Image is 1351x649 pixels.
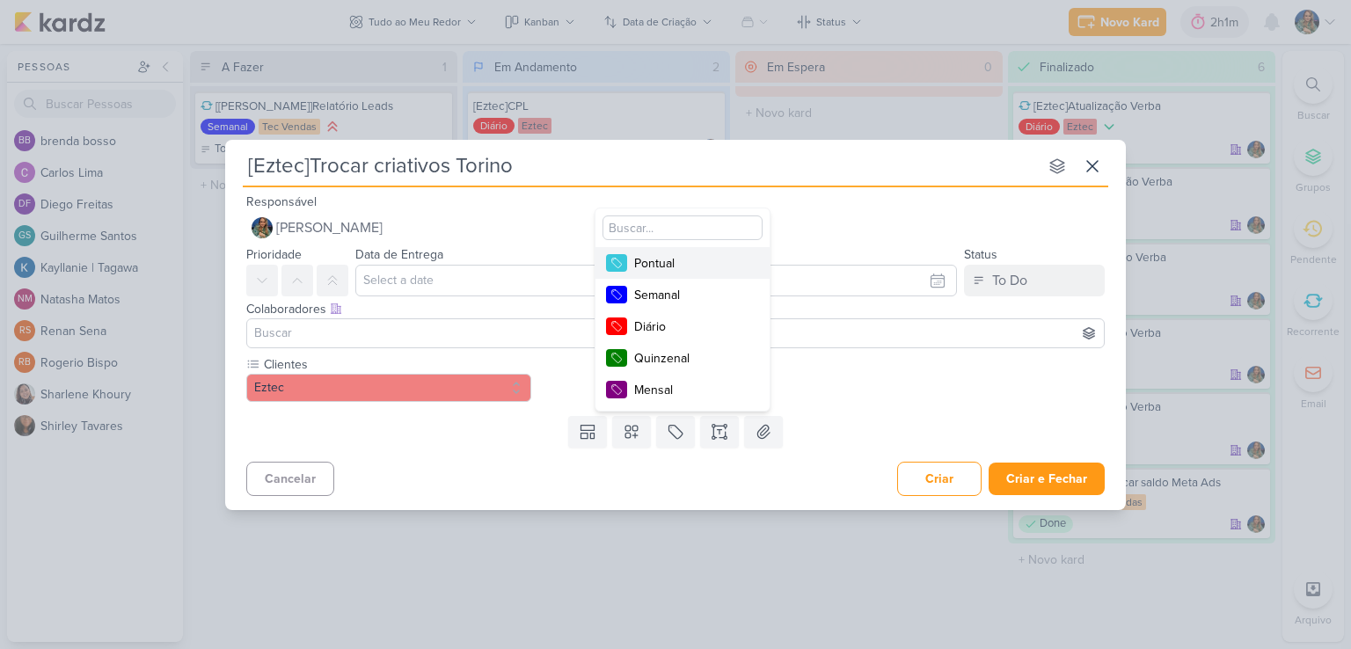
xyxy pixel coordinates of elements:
[262,355,531,374] label: Clientes
[243,150,1038,182] input: Kard Sem Título
[634,317,749,336] div: Diário
[246,462,334,496] button: Cancelar
[634,254,749,273] div: Pontual
[634,286,749,304] div: Semanal
[595,374,770,405] button: Mensal
[992,270,1027,291] div: To Do
[964,247,997,262] label: Status
[602,215,763,240] input: Buscar...
[251,323,1100,344] input: Buscar
[355,265,957,296] input: Select a date
[964,265,1105,296] button: To Do
[595,279,770,310] button: Semanal
[246,374,531,402] button: Eztec
[595,310,770,342] button: Diário
[355,247,443,262] label: Data de Entrega
[252,217,273,238] img: Isabella Gutierres
[634,349,749,368] div: Quinzenal
[246,247,302,262] label: Prioridade
[595,342,770,374] button: Quinzenal
[634,381,749,399] div: Mensal
[595,247,770,279] button: Pontual
[276,217,383,238] span: [PERSON_NAME]
[246,194,317,209] label: Responsável
[989,463,1105,495] button: Criar e Fechar
[246,300,1105,318] div: Colaboradores
[897,462,982,496] button: Criar
[246,212,1105,244] button: [PERSON_NAME]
